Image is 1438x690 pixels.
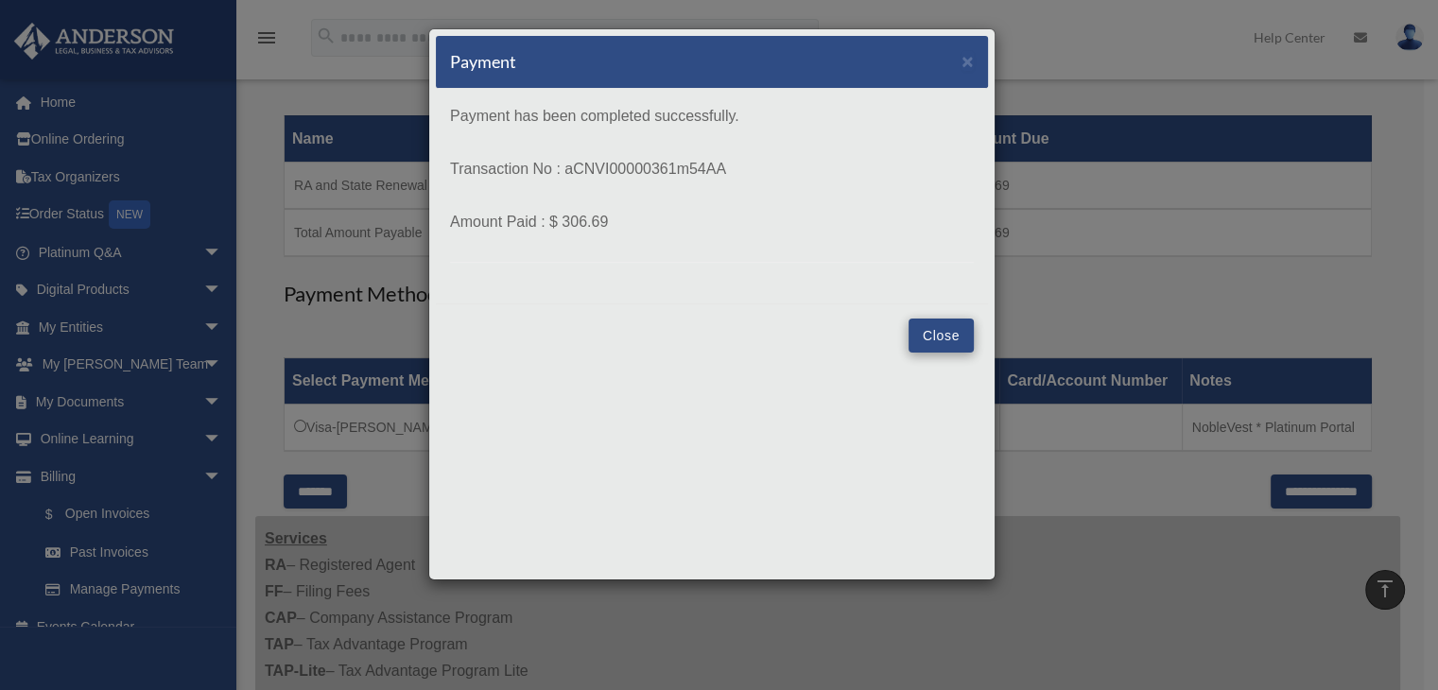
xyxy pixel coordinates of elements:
p: Transaction No : aCNVI00000361m54AA [450,156,974,182]
h5: Payment [450,50,516,74]
p: Amount Paid : $ 306.69 [450,209,974,235]
span: × [962,50,974,72]
p: Payment has been completed successfully. [450,103,974,129]
button: Close [962,51,974,71]
button: Close [909,319,974,353]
